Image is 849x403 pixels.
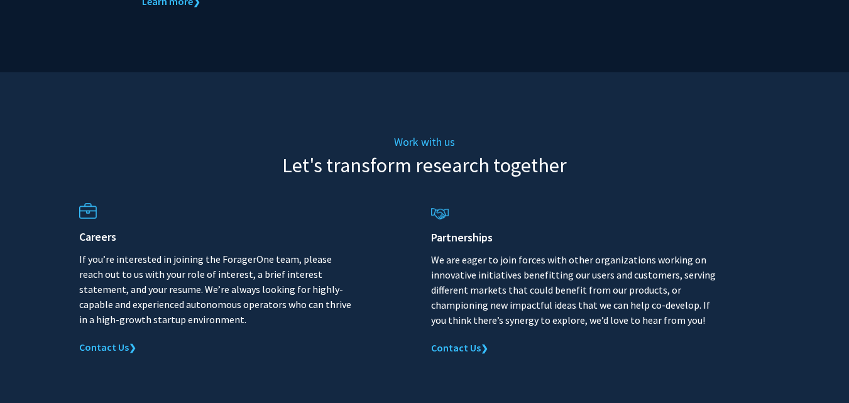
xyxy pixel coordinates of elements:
[481,343,488,354] span: ❯
[431,252,770,328] p: We are eager to join forces with other organizations working on innovative initiatives benefittin...
[431,341,488,354] a: Opens in a new tab
[79,135,770,149] h5: Work with us
[79,341,136,353] a: Opens in a new tab
[129,342,136,353] span: ❯
[79,251,368,327] p: If you’re interested in joining the ForagerOne team, please reach out to us with your role of int...
[9,346,53,394] iframe: Chat
[431,229,493,246] span: Partnerships
[79,228,116,245] span: Careers
[79,203,97,219] img: careers_icon.png
[431,208,449,219] img: partnerships_icon.png
[79,153,770,177] h2: Let's transform research together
